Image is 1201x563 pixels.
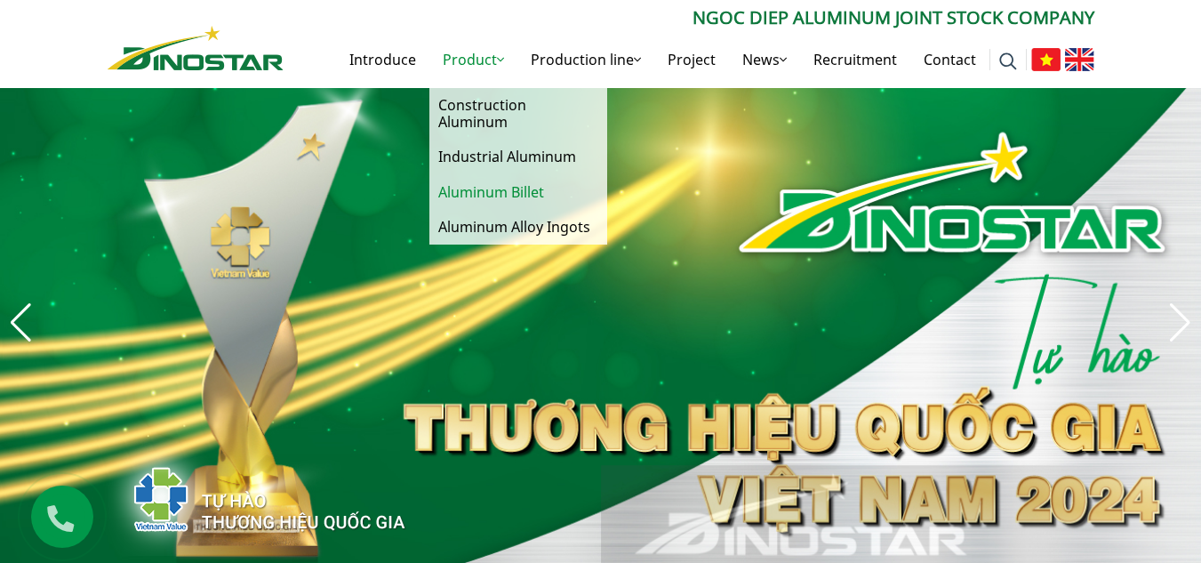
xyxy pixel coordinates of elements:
[800,31,910,88] a: Recruitment
[108,26,284,70] img: Dinostar Aluminum
[517,31,654,88] a: Production line
[443,50,497,69] font: Product
[999,52,1017,70] img: search
[429,31,517,88] a: Product
[742,50,780,69] font: News
[1031,48,1061,71] img: Vietnamese
[924,50,976,69] font: Contact
[910,31,989,88] a: Contact
[729,31,800,88] a: News
[429,210,607,245] a: Aluminum Alloy Ingots
[813,50,897,69] font: Recruitment
[438,95,526,132] font: Construction Aluminum
[438,182,544,202] font: Aluminum Billet
[349,50,416,69] font: Introduce
[438,147,576,166] font: Industrial Aluminum
[429,140,607,174] a: Industrial Aluminum
[9,303,33,342] div: Previous slide
[693,5,1094,29] font: NGOC DIEP ALUMINUM JOINT STOCK COMPANY
[336,31,429,88] a: Introduce
[429,88,607,140] a: Construction Aluminum
[1065,48,1094,71] img: English
[531,50,634,69] font: Production line
[81,435,408,556] img: thqg
[654,31,729,88] a: Project
[429,175,607,210] a: Aluminum Billet
[668,50,716,69] font: Project
[438,217,590,237] font: Aluminum Alloy Ingots
[1168,303,1192,342] div: Next slide
[108,22,284,69] a: Dinostar Aluminum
